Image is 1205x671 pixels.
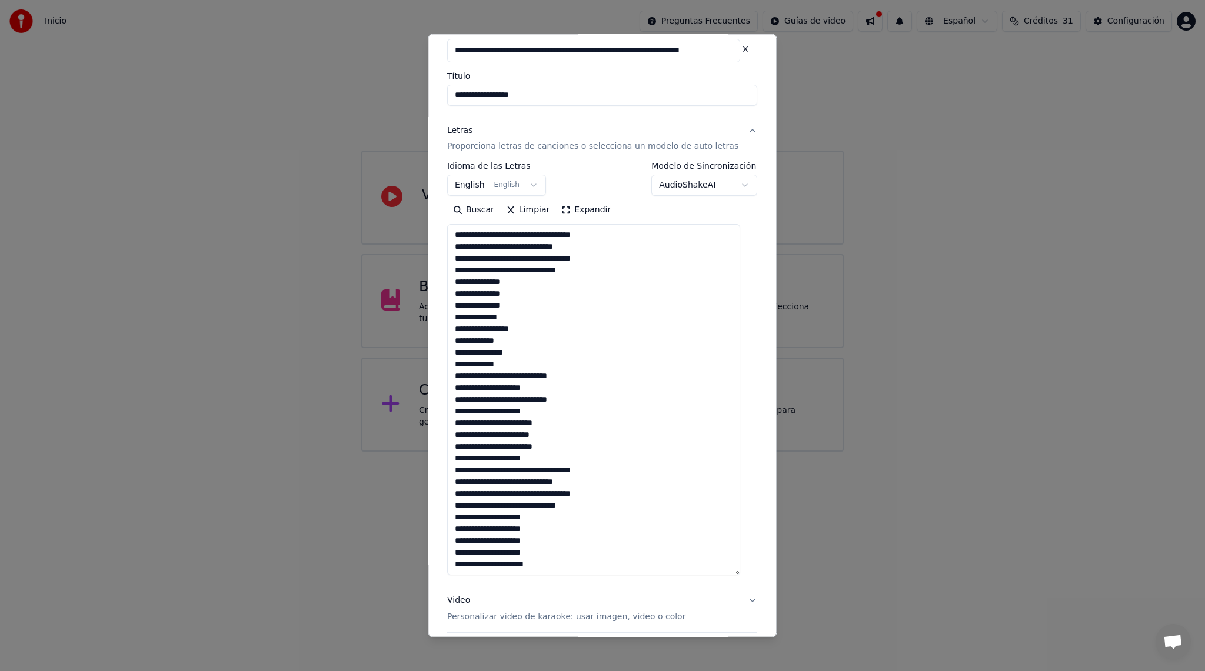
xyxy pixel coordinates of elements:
div: Video [447,595,685,623]
label: Modelo de Sincronización [652,162,758,170]
button: Expandir [556,201,617,219]
p: Personalizar video de karaoke: usar imagen, video o color [447,611,685,623]
button: Limpiar [500,201,555,219]
p: Proporciona letras de canciones o selecciona un modelo de auto letras [447,141,738,152]
label: Título [447,71,757,79]
div: LetrasProporciona letras de canciones o selecciona un modelo de auto letras [447,162,757,585]
button: VideoPersonalizar video de karaoke: usar imagen, video o color [447,585,757,632]
button: Avanzado [447,633,757,663]
div: Letras [447,124,472,136]
button: LetrasProporciona letras de canciones o selecciona un modelo de auto letras [447,115,757,162]
button: Buscar [447,201,500,219]
label: Idioma de las Letras [447,162,546,170]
